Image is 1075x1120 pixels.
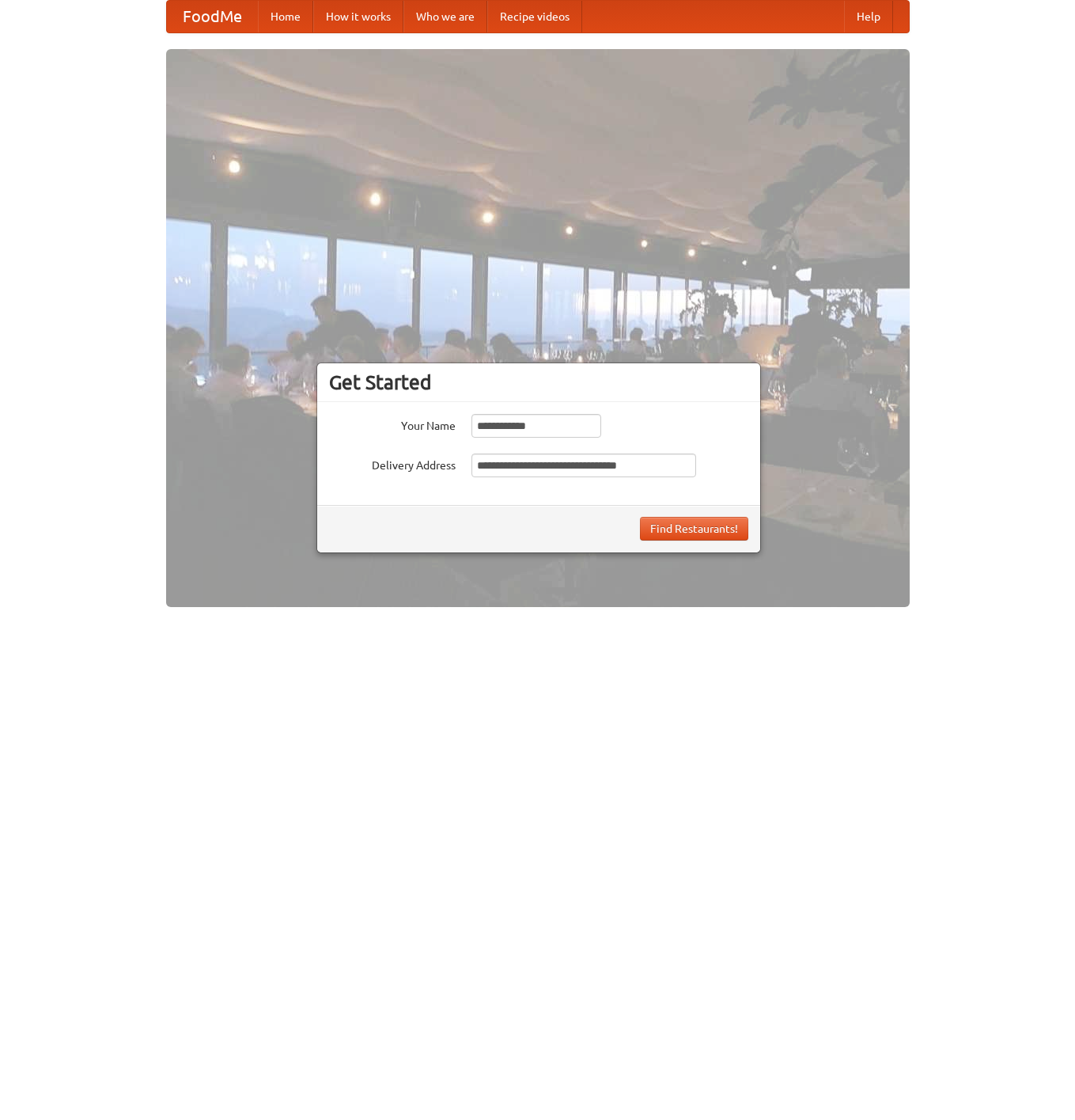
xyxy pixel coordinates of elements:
a: Recipe videos [487,1,582,32]
label: Delivery Address [329,454,456,473]
button: Find Restaurants! [640,517,748,541]
a: FoodMe [167,1,258,32]
a: Who we are [403,1,487,32]
a: How it works [313,1,403,32]
a: Help [844,1,893,32]
label: Your Name [329,414,456,434]
a: Home [258,1,313,32]
h3: Get Started [329,370,748,394]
